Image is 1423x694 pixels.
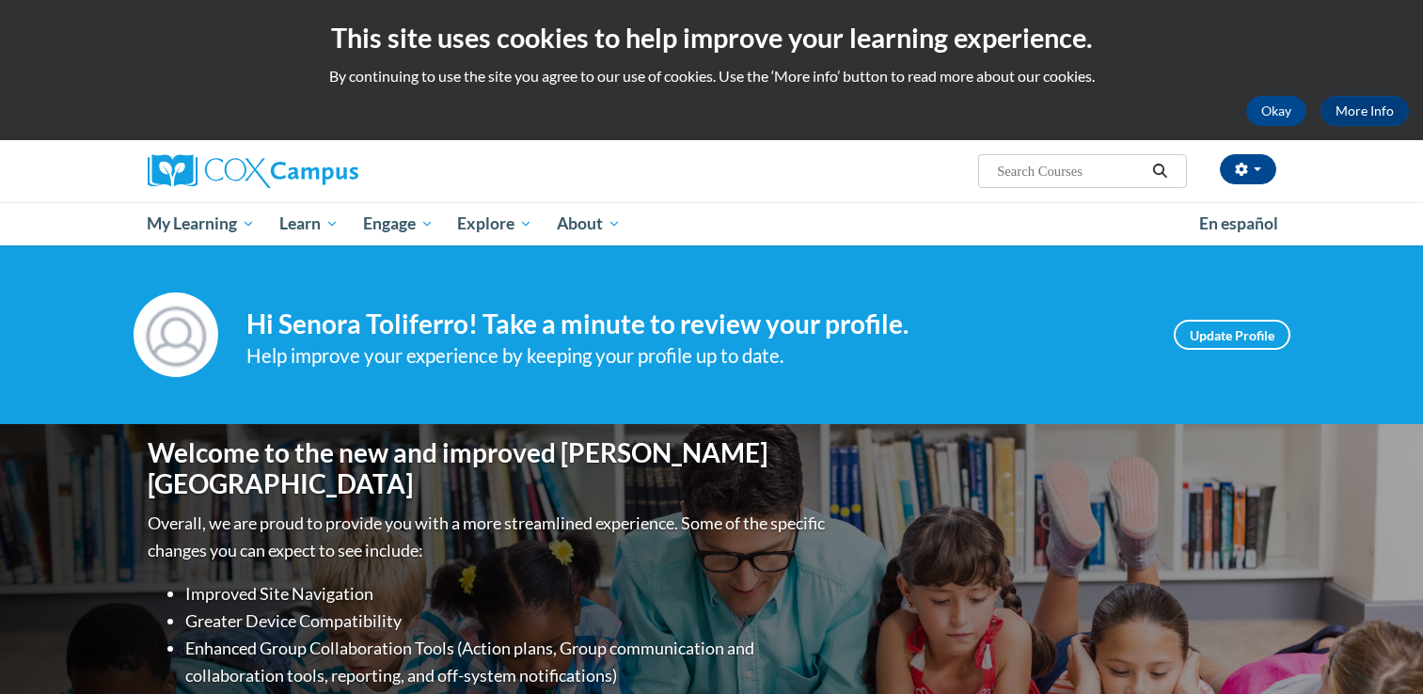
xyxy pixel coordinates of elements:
div: Help improve your experience by keeping your profile up to date. [246,340,1146,371]
a: En español [1187,204,1290,244]
span: Explore [457,213,532,235]
span: Learn [279,213,339,235]
span: My Learning [147,213,255,235]
a: Learn [267,202,351,245]
p: By continuing to use the site you agree to our use of cookies. Use the ‘More info’ button to read... [14,66,1409,87]
a: Engage [351,202,446,245]
span: Engage [363,213,434,235]
img: Profile Image [134,292,218,377]
button: Search [1146,160,1174,182]
img: Cox Campus [148,154,358,188]
iframe: Button to launch messaging window [1348,619,1408,679]
a: More Info [1320,96,1409,126]
button: Account Settings [1220,154,1276,184]
p: Overall, we are proud to provide you with a more streamlined experience. Some of the specific cha... [148,510,830,564]
li: Greater Device Compatibility [185,607,830,635]
h1: Welcome to the new and improved [PERSON_NAME][GEOGRAPHIC_DATA] [148,437,830,500]
span: En español [1199,213,1278,233]
h4: Hi Senora Toliferro! Take a minute to review your profile. [246,308,1146,340]
div: Main menu [119,202,1304,245]
li: Enhanced Group Collaboration Tools (Action plans, Group communication and collaboration tools, re... [185,635,830,689]
input: Search Courses [995,160,1146,182]
a: Update Profile [1174,320,1290,350]
span: About [557,213,621,235]
a: Explore [445,202,545,245]
li: Improved Site Navigation [185,580,830,607]
h2: This site uses cookies to help improve your learning experience. [14,19,1409,56]
button: Okay [1246,96,1306,126]
a: Cox Campus [148,154,505,188]
a: About [545,202,633,245]
a: My Learning [135,202,268,245]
